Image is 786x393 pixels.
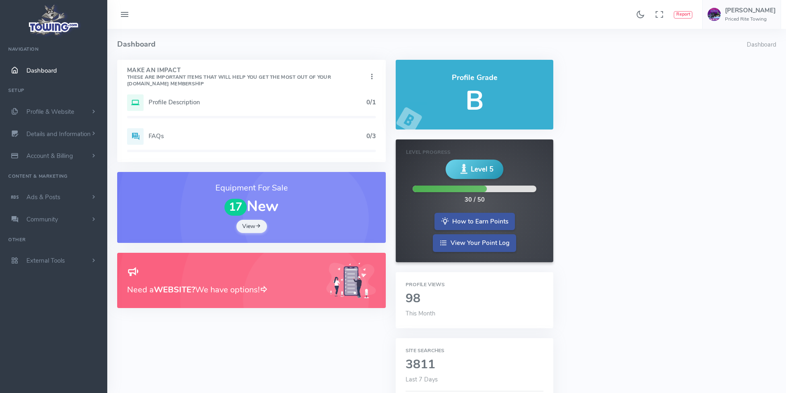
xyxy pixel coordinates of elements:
[236,220,267,233] a: View
[406,86,543,115] h5: B
[26,257,65,265] span: External Tools
[406,358,543,372] h2: 3811
[433,234,516,252] a: View Your Point Log
[406,282,543,287] h6: Profile Views
[149,99,366,106] h5: Profile Description
[154,284,195,295] b: WEBSITE?
[224,199,247,216] span: 17
[434,213,515,231] a: How to Earn Points
[127,74,331,87] small: These are important items that will help you get the most out of your [DOMAIN_NAME] Membership
[127,198,376,216] h1: New
[26,215,58,224] span: Community
[747,40,776,49] li: Dashboard
[26,66,57,75] span: Dashboard
[406,348,543,353] h6: Site Searches
[117,29,747,60] h4: Dashboard
[465,195,485,205] div: 30 / 50
[406,375,438,384] span: Last 7 Days
[149,133,366,139] h5: FAQs
[406,292,543,306] h2: 98
[127,283,316,296] h3: Need a We have options!
[406,309,435,318] span: This Month
[26,152,73,160] span: Account & Billing
[366,99,376,106] h5: 0/1
[26,193,60,201] span: Ads & Posts
[127,67,368,87] h4: Make An Impact
[26,130,91,138] span: Details and Information
[366,133,376,139] h5: 0/3
[26,108,74,116] span: Profile & Website
[725,16,776,22] h6: Priced Rite Towing
[674,11,692,19] button: Report
[708,8,721,21] img: user-image
[26,2,82,38] img: logo
[127,182,376,194] h3: Equipment For Sale
[406,150,543,155] h6: Level Progress
[471,164,493,174] span: Level 5
[326,263,376,299] img: Generic placeholder image
[725,7,776,14] h5: [PERSON_NAME]
[406,74,543,82] h4: Profile Grade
